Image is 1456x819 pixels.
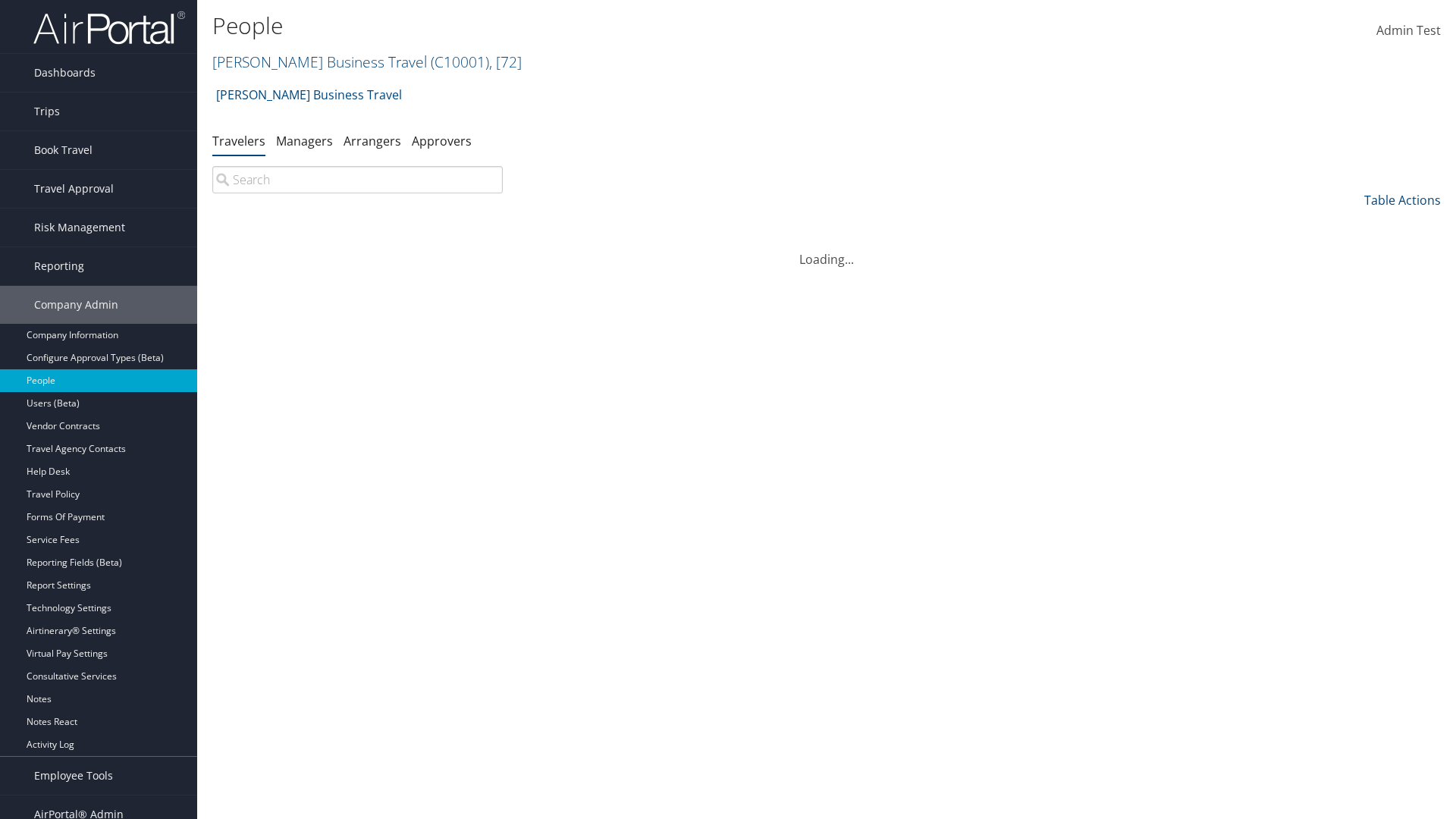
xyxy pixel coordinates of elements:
span: Trips [34,93,60,130]
a: Arrangers [344,133,401,149]
span: Dashboards [34,54,96,92]
span: Admin Test [1376,22,1441,39]
span: ( C10001 ) [431,52,489,72]
span: Reporting [34,247,84,285]
a: Admin Test [1376,8,1441,55]
a: Managers [276,133,333,149]
a: [PERSON_NAME] Business Travel [216,80,402,110]
a: Table Actions [1364,192,1441,209]
img: airportal-logo.png [33,10,185,45]
a: Travelers [212,133,265,149]
a: Approvers [412,133,472,149]
h1: People [212,10,1031,42]
span: Company Admin [34,286,118,324]
span: , [ 72 ] [489,52,522,72]
span: Book Travel [34,131,93,169]
div: Loading... [212,232,1441,268]
span: Employee Tools [34,757,113,795]
a: [PERSON_NAME] Business Travel [212,52,522,72]
span: Risk Management [34,209,125,246]
span: Travel Approval [34,170,114,208]
input: Search [212,166,503,193]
